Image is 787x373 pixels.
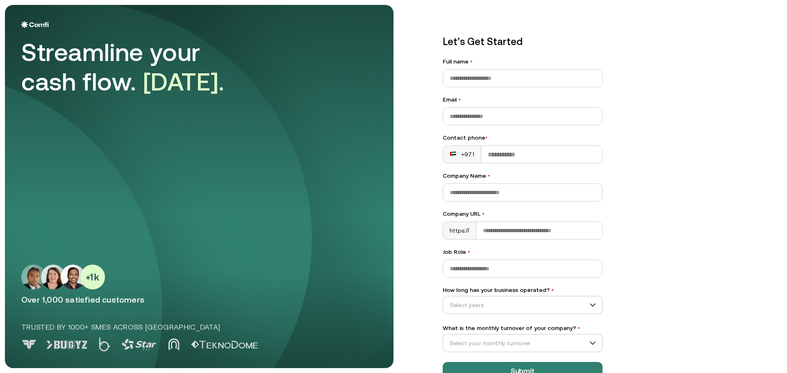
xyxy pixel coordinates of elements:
[191,341,258,349] img: Logo 5
[443,57,603,66] label: Full name
[21,294,377,305] p: Over 1,000 satisfied customers
[443,248,603,256] label: Job Role
[143,68,225,96] span: [DATE].
[488,172,490,179] span: •
[21,38,251,97] div: Streamline your cash flow.
[99,337,110,351] img: Logo 2
[551,287,554,293] span: •
[21,21,49,28] img: Logo
[443,286,603,294] label: How long has your business operated?
[443,324,603,332] label: What is the monthly turnover of your company?
[470,58,473,65] span: •
[46,341,87,349] img: Logo 1
[468,249,470,255] span: •
[443,222,476,239] div: https://
[443,210,603,218] label: Company URL
[443,172,603,180] label: Company Name
[458,96,461,103] span: •
[168,338,180,350] img: Logo 4
[122,339,157,350] img: Logo 3
[21,322,292,332] p: Trusted by 1000+ SMEs across [GEOGRAPHIC_DATA]
[578,325,580,331] span: •
[443,34,603,49] p: Let’s Get Started
[443,95,603,104] label: Email
[485,134,487,141] span: •
[482,210,484,217] span: •
[21,340,37,349] img: Logo 0
[450,150,474,158] div: +971
[443,133,603,142] div: Contact phone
